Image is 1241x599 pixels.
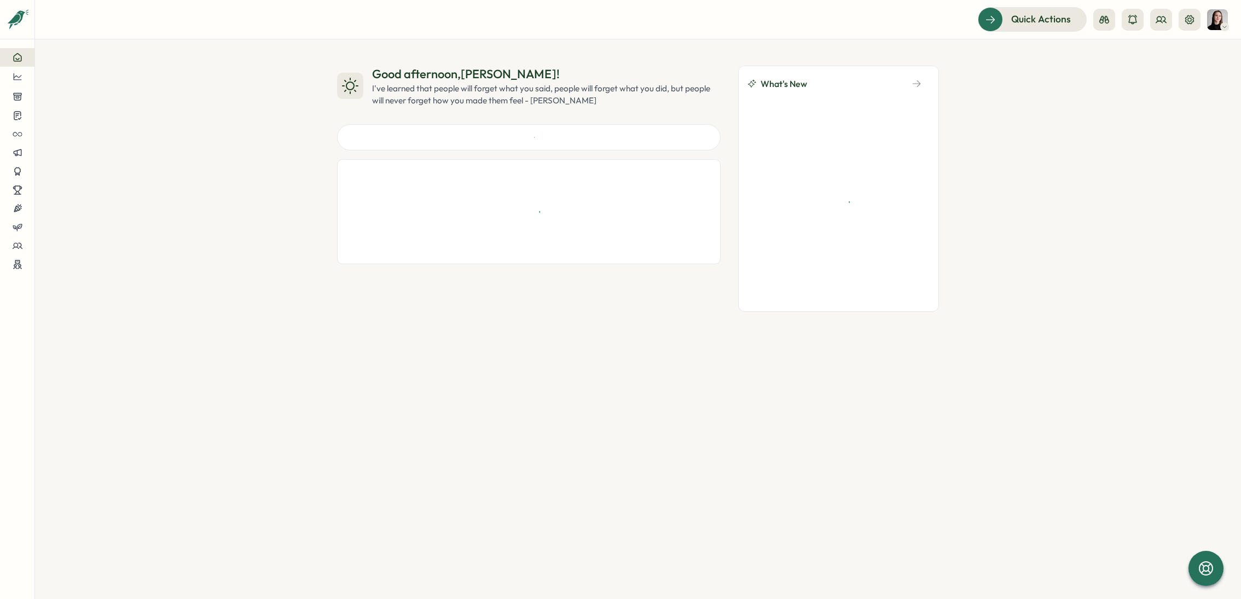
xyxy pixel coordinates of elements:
[761,77,807,91] span: What's New
[1011,12,1071,26] span: Quick Actions
[372,66,721,83] div: Good afternoon , [PERSON_NAME] !
[372,83,721,107] div: I've learned that people will forget what you said, people will forget what you did, but people w...
[978,7,1087,31] button: Quick Actions
[1207,9,1228,30] img: Elena Ladushyna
